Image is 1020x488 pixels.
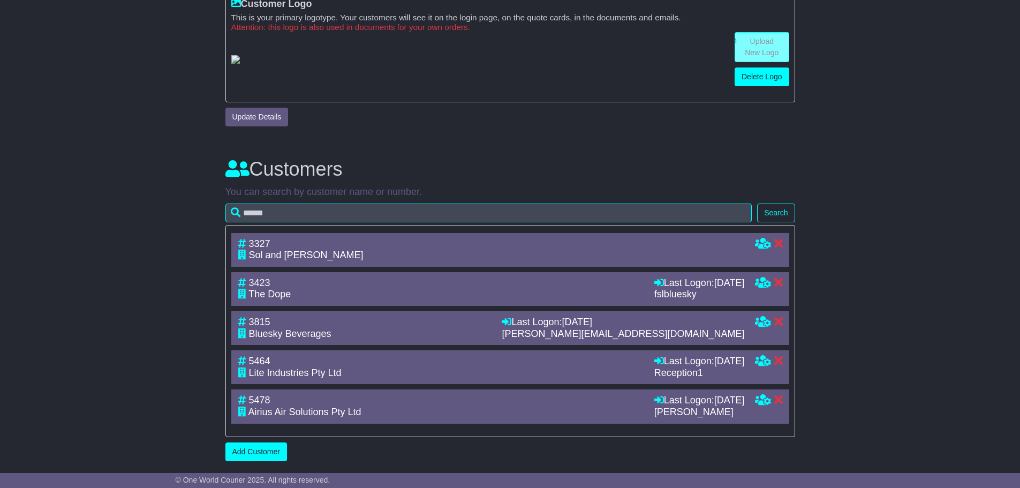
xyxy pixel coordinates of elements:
[654,277,745,289] div: Last Logon:
[249,317,270,327] span: 3815
[248,289,291,299] span: The Dope
[757,204,795,222] button: Search
[249,277,270,288] span: 3423
[249,238,270,249] span: 3327
[735,32,789,62] a: Upload New Logo
[231,13,789,22] small: This is your primary logotype. Your customers will see it on the login page, on the quote cards, ...
[225,159,795,180] h3: Customers
[654,367,745,379] div: Reception1
[714,356,745,366] span: [DATE]
[249,367,342,378] span: Lite Industries Pty Ltd
[231,55,240,64] img: GetCustomerLogo
[249,356,270,366] span: 5464
[654,356,745,367] div: Last Logon:
[502,317,744,328] div: Last Logon:
[714,277,745,288] span: [DATE]
[654,407,745,418] div: [PERSON_NAME]
[714,395,745,406] span: [DATE]
[502,328,744,340] div: [PERSON_NAME][EMAIL_ADDRESS][DOMAIN_NAME]
[562,317,592,327] span: [DATE]
[231,22,789,32] small: Attention: this logo is also used in documents for your own orders.
[249,395,270,406] span: 5478
[654,289,745,301] div: fslbluesky
[735,67,789,86] a: Delete Logo
[654,395,745,407] div: Last Logon:
[249,250,364,260] span: Sol and [PERSON_NAME]
[225,186,795,198] p: You can search by customer name or number.
[225,442,287,461] a: Add Customer
[225,108,289,126] button: Update Details
[249,328,331,339] span: Bluesky Beverages
[176,476,330,484] span: © One World Courier 2025. All rights reserved.
[248,407,361,417] span: Airius Air Solutions Pty Ltd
